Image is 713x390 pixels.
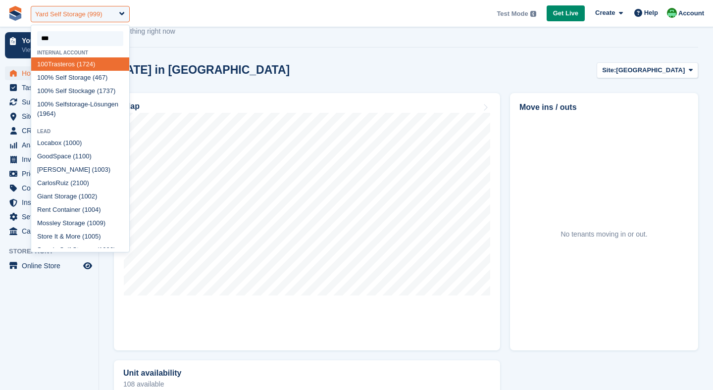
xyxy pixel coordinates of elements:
[22,81,81,95] span: Tasks
[84,233,95,240] span: 100
[37,100,48,108] span: 100
[124,102,140,111] h2: Map
[644,8,658,18] span: Help
[22,195,81,209] span: Insurance
[31,203,129,216] div: Rent Container ( 4)
[22,46,81,54] p: View next steps
[530,11,536,17] img: icon-info-grey-7440780725fd019a000dd9b08b2336e03edf1995a4989e88bcd33f0948082b44.svg
[31,190,129,203] div: Giant Storage ( 2)
[31,216,129,230] div: Mossley Storage ( 9)
[99,246,110,253] span: 100
[82,260,94,272] a: Preview store
[79,152,90,160] span: 100
[114,93,500,350] a: Map
[22,95,81,109] span: Subscriptions
[22,109,81,123] span: Sites
[22,210,81,224] span: Settings
[5,32,94,58] a: Your onboarding View next steps
[121,27,175,35] span: Nothing right now
[547,5,585,22] a: Get Live
[616,65,685,75] span: [GEOGRAPHIC_DATA]
[5,152,94,166] a: menu
[22,181,81,195] span: Coupons
[597,62,698,79] button: Site: [GEOGRAPHIC_DATA]
[37,60,48,68] span: 100
[123,369,181,378] h2: Unit availability
[5,195,94,209] a: menu
[22,224,81,238] span: Capital
[31,129,129,134] div: Lead
[31,149,129,163] div: GoodSpace (1 )
[31,50,129,55] div: Internal account
[5,124,94,138] a: menu
[9,246,99,256] span: Storefront
[81,193,92,200] span: 100
[94,166,105,173] span: 100
[553,8,578,18] span: Get Live
[37,74,48,81] span: 100
[22,124,81,138] span: CRM
[31,176,129,190] div: CarlosRuiz (2 )
[5,66,94,80] a: menu
[31,163,129,176] div: [PERSON_NAME] ( 3)
[31,230,129,243] div: Store It & More ( 5)
[22,66,81,80] span: Home
[602,65,616,75] span: Site:
[31,136,129,149] div: Locabox ( 0)
[114,63,290,77] h2: [DATE] in [GEOGRAPHIC_DATA]
[31,71,129,84] div: % Self Storage (467)
[31,97,129,121] div: % Selfstorage-Lösungen (1964)
[5,167,94,181] a: menu
[84,206,95,213] span: 100
[497,9,528,19] span: Test Mode
[35,9,102,19] div: Yard Self Storage (999)
[22,152,81,166] span: Invoices
[560,229,647,240] div: No tenants moving in or out.
[89,219,100,227] span: 100
[22,167,81,181] span: Pricing
[5,109,94,123] a: menu
[31,243,129,256] div: Sperrin Self Storage ( 6)
[5,210,94,224] a: menu
[678,8,704,18] span: Account
[5,259,94,273] a: menu
[595,8,615,18] span: Create
[22,138,81,152] span: Analytics
[5,81,94,95] a: menu
[5,138,94,152] a: menu
[667,8,677,18] img: Laura Carlisle
[519,101,689,113] h2: Move ins / outs
[31,57,129,71] div: Trasteros (1724)
[8,6,23,21] img: stora-icon-8386f47178a22dfd0bd8f6a31ec36ba5ce8667c1dd55bd0f319d3a0aa187defe.svg
[5,181,94,195] a: menu
[22,259,81,273] span: Online Store
[37,87,48,95] span: 100
[5,224,94,238] a: menu
[65,139,76,146] span: 100
[123,381,491,388] p: 108 available
[22,37,81,44] p: Your onboarding
[5,95,94,109] a: menu
[76,179,87,187] span: 100
[31,84,129,97] div: % Self Stockage (1737)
